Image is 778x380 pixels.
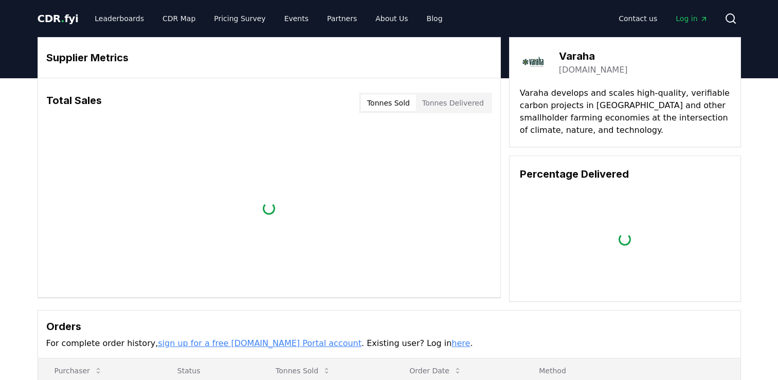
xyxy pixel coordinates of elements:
a: Partners [319,9,365,28]
nav: Main [86,9,450,28]
a: Contact us [610,9,665,28]
a: Leaderboards [86,9,152,28]
button: Tonnes Sold [361,95,416,111]
button: Tonnes Delivered [416,95,490,111]
h3: Varaha [559,48,628,64]
p: Method [531,366,732,376]
h3: Percentage Delivered [520,166,730,182]
nav: Main [610,9,716,28]
a: sign up for a free [DOMAIN_NAME] Portal account [158,338,361,348]
div: loading [262,201,276,215]
p: For complete order history, . Existing user? Log in . [46,337,732,350]
p: Varaha develops and scales high-quality, verifiable carbon projects in [GEOGRAPHIC_DATA] and othe... [520,87,730,136]
span: CDR fyi [38,12,79,25]
span: . [61,12,64,25]
a: Blog [419,9,451,28]
a: CDR.fyi [38,11,79,26]
h3: Total Sales [46,93,102,113]
a: CDR Map [154,9,204,28]
div: loading [618,232,632,247]
a: About Us [367,9,416,28]
a: here [451,338,470,348]
a: Pricing Survey [206,9,274,28]
img: Varaha-logo [520,48,549,77]
p: Status [169,366,251,376]
h3: Orders [46,319,732,334]
a: Log in [667,9,716,28]
a: Events [276,9,317,28]
a: [DOMAIN_NAME] [559,64,628,76]
span: Log in [676,13,708,24]
h3: Supplier Metrics [46,50,492,65]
